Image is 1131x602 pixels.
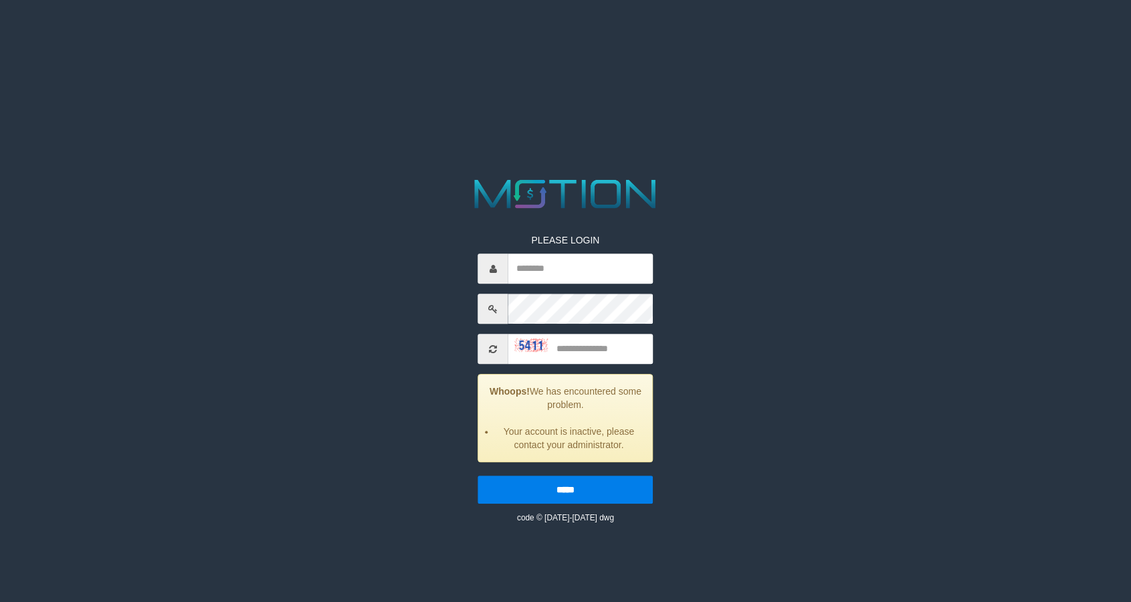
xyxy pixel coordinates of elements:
[467,175,665,213] img: MOTION_logo.png
[478,233,653,247] p: PLEASE LOGIN
[478,374,653,462] div: We has encountered some problem.
[517,513,614,522] small: code © [DATE]-[DATE] dwg
[515,338,548,352] img: captcha
[490,386,530,397] strong: Whoops!
[496,425,643,451] li: Your account is inactive, please contact your administrator.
